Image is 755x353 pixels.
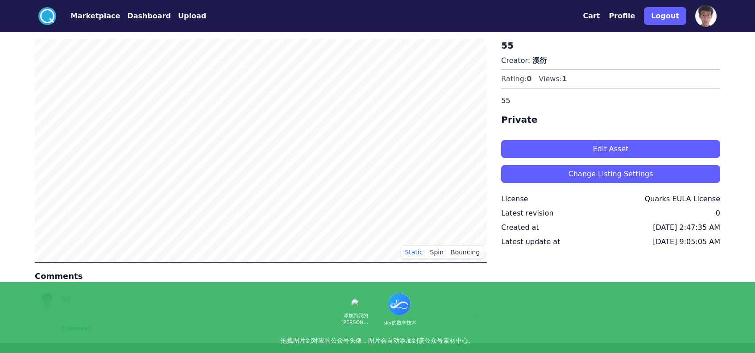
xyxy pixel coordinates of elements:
button: Static [401,245,426,259]
button: Dashboard [127,11,171,21]
a: 溪衍 [532,56,547,65]
div: Latest revision [501,208,553,219]
div: Rating: [501,74,531,84]
a: Dashboard [120,11,171,21]
span: 0 [527,75,531,83]
button: Logout [644,7,686,25]
div: [DATE] 2:47:35 AM [653,222,720,233]
button: Edit Asset [501,140,720,158]
img: profile [695,5,717,27]
div: License [501,194,528,204]
a: Logout [644,4,686,29]
div: Quarks EULA License [645,194,720,204]
p: 55 [501,96,720,106]
button: Change Listing Settings [501,165,720,183]
a: Marketplace [56,11,120,21]
button: Upload [178,11,206,21]
h4: Comments [35,270,487,282]
div: [DATE] 9:05:05 AM [653,237,720,247]
button: Cart [583,11,600,21]
div: Views: [539,74,567,84]
h4: Private [501,113,720,126]
a: Upload [171,11,206,21]
div: Created at [501,222,539,233]
div: Latest update at [501,237,560,247]
a: Edit Asset [501,133,720,158]
button: Bouncing [447,245,483,259]
span: 1 [562,75,567,83]
button: Spin [427,245,448,259]
p: Creator: [501,55,720,66]
h3: 55 [501,39,720,52]
div: 0 [716,208,720,219]
button: Marketplace [71,11,120,21]
button: Profile [609,11,635,21]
